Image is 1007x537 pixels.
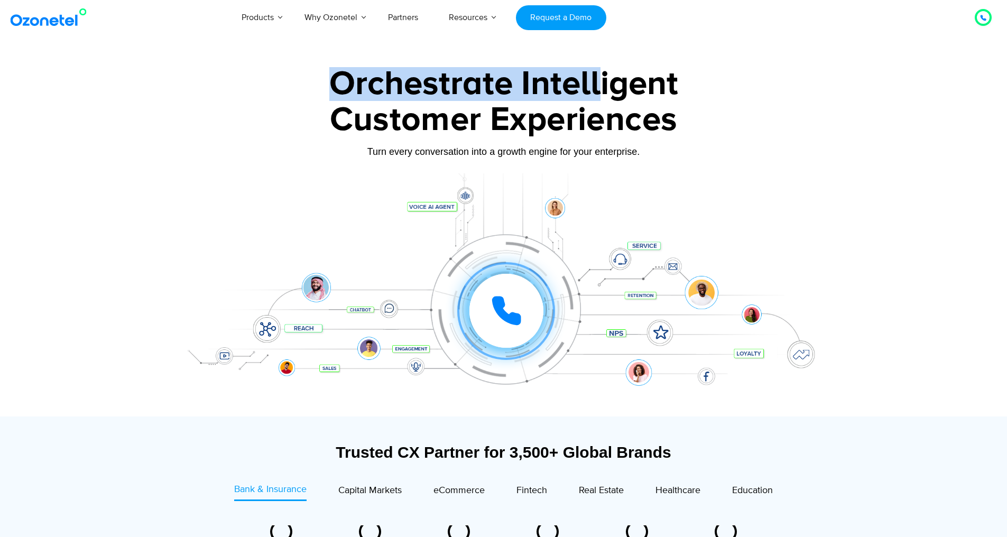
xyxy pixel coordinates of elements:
[732,485,773,496] span: Education
[732,483,773,501] a: Education
[234,483,307,501] a: Bank & Insurance
[338,485,402,496] span: Capital Markets
[655,483,700,501] a: Healthcare
[173,146,834,158] div: Turn every conversation into a growth engine for your enterprise.
[579,483,624,501] a: Real Estate
[433,483,485,501] a: eCommerce
[516,483,547,501] a: Fintech
[234,484,307,495] span: Bank & Insurance
[579,485,624,496] span: Real Estate
[516,5,606,30] a: Request a Demo
[179,443,829,461] div: Trusted CX Partner for 3,500+ Global Brands
[173,95,834,145] div: Customer Experiences
[338,483,402,501] a: Capital Markets
[516,485,547,496] span: Fintech
[173,67,834,101] div: Orchestrate Intelligent
[655,485,700,496] span: Healthcare
[433,485,485,496] span: eCommerce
